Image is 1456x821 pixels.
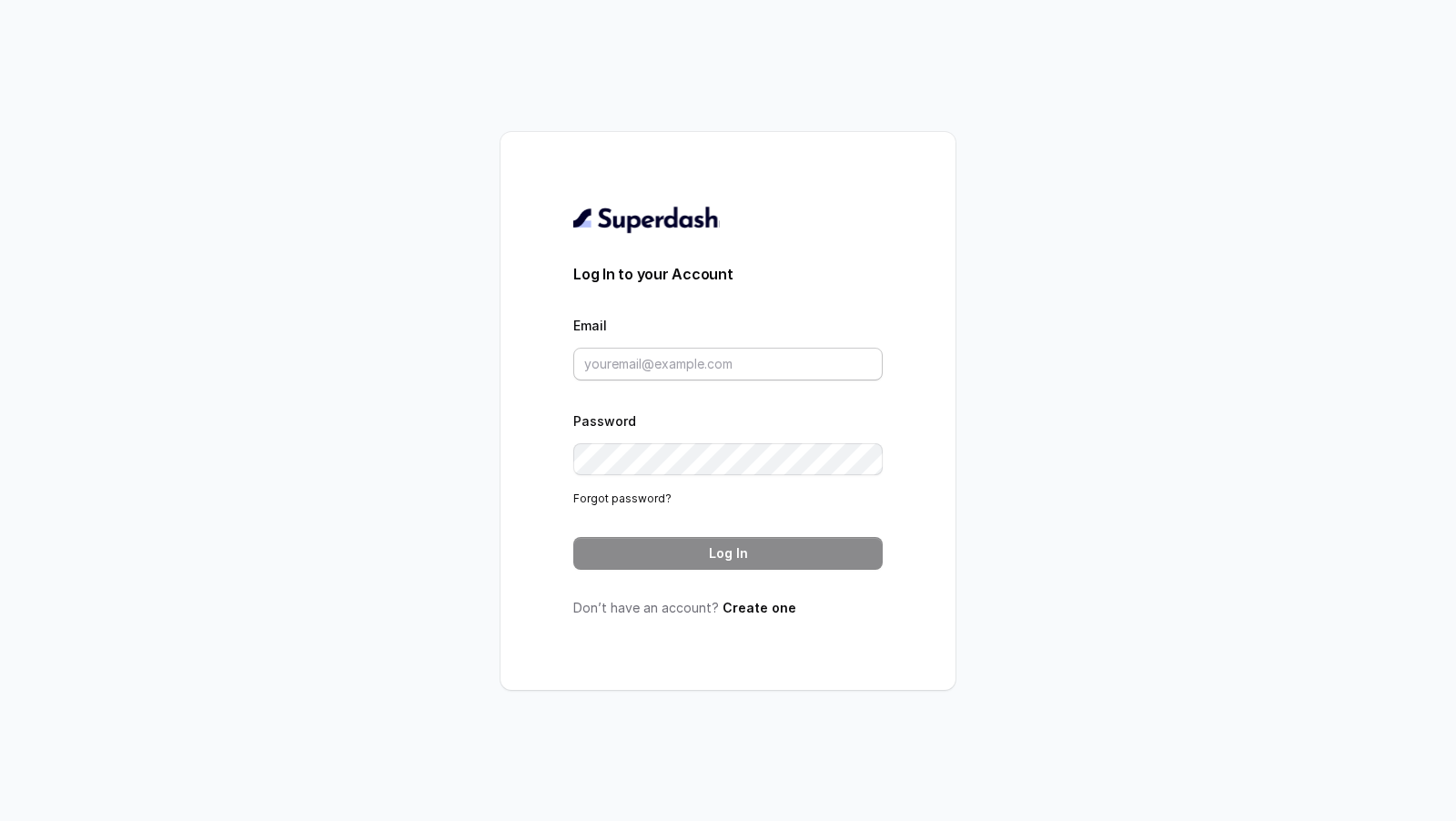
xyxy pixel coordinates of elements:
[573,413,636,429] label: Password
[573,263,883,285] h3: Log In to your Account
[573,537,883,570] button: Log In
[573,599,883,617] p: Don’t have an account?
[573,348,883,380] input: youremail@example.com
[573,318,607,333] label: Email
[573,492,672,505] a: Forgot password?
[573,205,720,234] img: light.svg
[723,600,796,615] a: Create one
